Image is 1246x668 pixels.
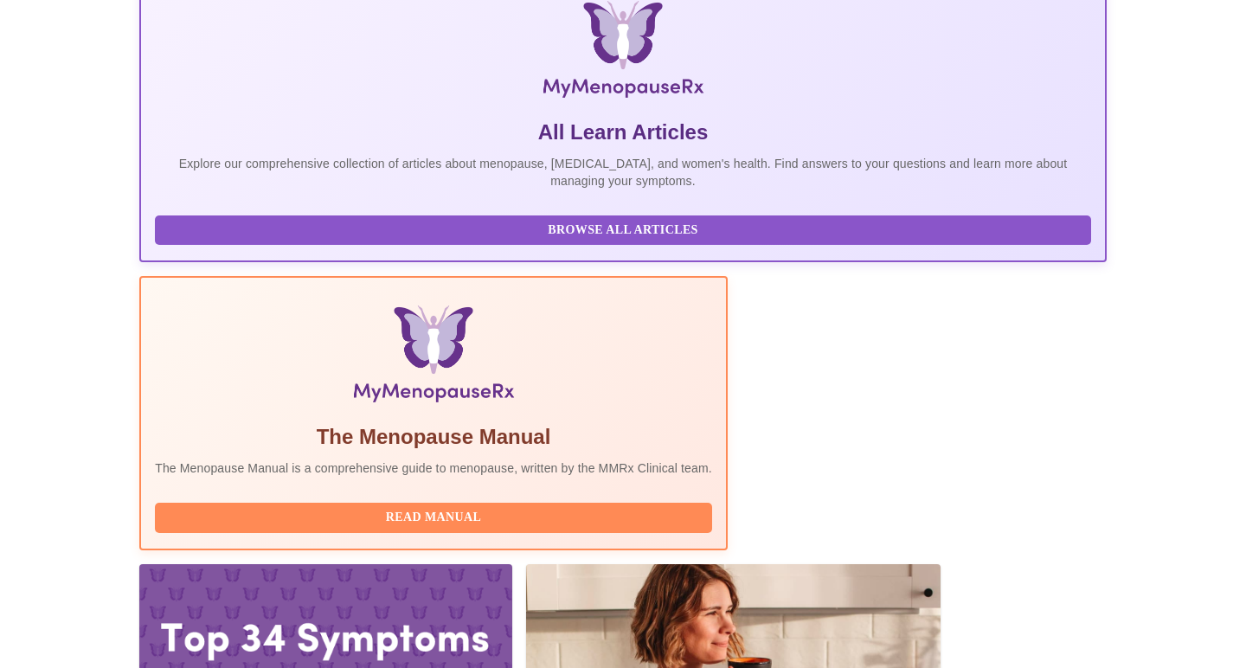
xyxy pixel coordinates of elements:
[155,503,712,533] button: Read Manual
[155,215,1091,246] button: Browse All Articles
[155,509,716,523] a: Read Manual
[155,155,1091,189] p: Explore our comprehensive collection of articles about menopause, [MEDICAL_DATA], and women's hea...
[172,220,1074,241] span: Browse All Articles
[172,507,695,529] span: Read Manual
[155,423,712,451] h5: The Menopause Manual
[300,1,946,105] img: MyMenopauseRx Logo
[155,459,712,477] p: The Menopause Manual is a comprehensive guide to menopause, written by the MMRx Clinical team.
[155,222,1095,236] a: Browse All Articles
[243,305,623,409] img: Menopause Manual
[155,119,1091,146] h5: All Learn Articles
